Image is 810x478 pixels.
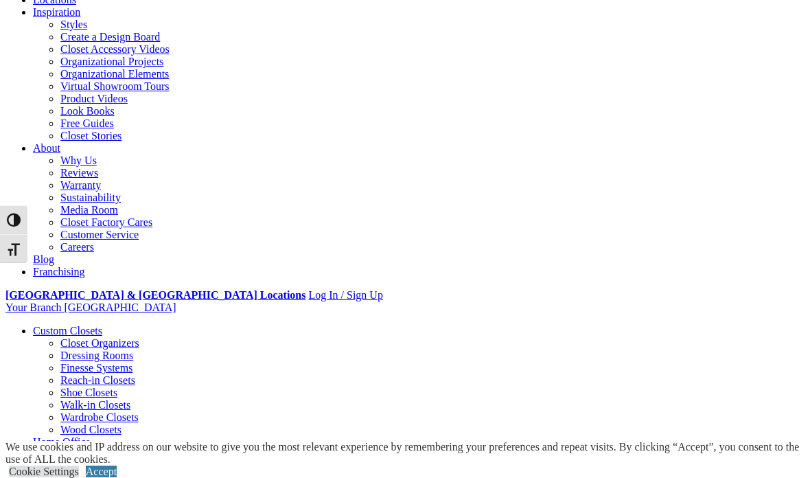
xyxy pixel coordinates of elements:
a: Blog [33,253,54,265]
a: [GEOGRAPHIC_DATA] & [GEOGRAPHIC_DATA] Locations [5,289,305,301]
a: Customer Service [60,229,139,240]
a: Reach-in Closets [60,374,135,386]
a: Warranty [60,179,101,191]
a: Organizational Projects [60,56,163,67]
a: Look Books [60,105,115,117]
a: Home Office [33,436,91,448]
a: Wood Closets [60,424,121,435]
a: Sustainability [60,192,121,203]
a: Closet Factory Cares [60,216,152,228]
a: About [33,142,60,154]
a: Custom Closets [33,325,102,337]
a: Inspiration [33,6,80,18]
a: Closet Organizers [60,337,139,349]
a: Organizational Elements [60,68,169,80]
a: Dressing Rooms [60,350,133,361]
a: Styles [60,19,87,30]
div: We use cookies and IP address on our website to give you the most relevant experience by remember... [5,441,810,466]
span: Your Branch [5,301,61,313]
a: Log In / Sign Up [308,289,382,301]
a: Franchising [33,266,85,277]
a: Shoe Closets [60,387,117,398]
span: [GEOGRAPHIC_DATA] [64,301,176,313]
a: Create a Design Board [60,31,160,43]
a: Finesse Systems [60,362,132,374]
a: Reviews [60,167,98,179]
a: Walk-in Closets [60,399,130,411]
a: Free Guides [60,117,114,129]
a: Media Room [60,204,118,216]
a: Product Videos [60,93,128,104]
a: Accept [86,466,117,477]
a: Your Branch [GEOGRAPHIC_DATA] [5,301,176,313]
a: Closet Stories [60,130,121,141]
a: Careers [60,241,94,253]
a: Wardrobe Closets [60,411,139,423]
a: Cookie Settings [9,466,79,477]
a: Why Us [60,155,97,166]
a: Virtual Showroom Tours [60,80,170,92]
a: Closet Accessory Videos [60,43,170,55]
